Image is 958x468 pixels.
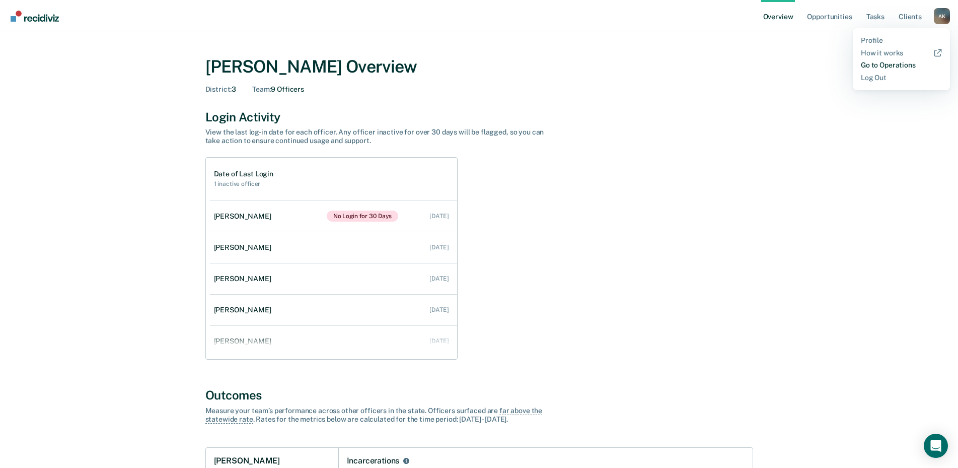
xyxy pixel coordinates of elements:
[861,74,942,82] a: Log Out
[205,407,543,424] span: far above the statewide rate
[861,61,942,70] a: Go to Operations
[214,275,275,283] div: [PERSON_NAME]
[214,180,273,187] h2: 1 inactive officer
[205,110,753,124] div: Login Activity
[210,233,457,262] a: [PERSON_NAME] [DATE]
[934,8,950,24] button: Profile dropdown button
[214,456,280,466] h1: [PERSON_NAME]
[205,85,237,94] div: 3
[934,8,950,24] div: A K
[214,243,275,252] div: [PERSON_NAME]
[210,327,457,356] a: [PERSON_NAME] [DATE]
[205,128,558,145] div: View the last log-in date for each officer. Any officer inactive for over 30 days will be flagged...
[429,275,449,282] div: [DATE]
[861,49,942,57] a: How it works
[252,85,271,93] span: Team :
[347,456,400,466] div: Incarcerations
[429,213,449,220] div: [DATE]
[214,170,273,178] h1: Date of Last Login
[205,56,753,77] div: [PERSON_NAME] Overview
[252,85,304,94] div: 9 Officers
[210,296,457,324] a: [PERSON_NAME] [DATE]
[214,306,275,314] div: [PERSON_NAME]
[11,11,59,22] img: Recidiviz
[924,434,948,458] div: Open Intercom Messenger
[205,407,558,424] div: Measure your team’s performance across other officer s in the state. Officer s surfaced are . Rat...
[205,388,753,403] div: Outcomes
[429,244,449,251] div: [DATE]
[214,337,275,346] div: [PERSON_NAME]
[401,456,411,466] button: Incarcerations
[327,211,399,222] span: No Login for 30 Days
[429,306,449,313] div: [DATE]
[429,338,449,345] div: [DATE]
[210,264,457,293] a: [PERSON_NAME] [DATE]
[214,212,275,221] div: [PERSON_NAME]
[205,85,232,93] span: District :
[210,200,457,232] a: [PERSON_NAME]No Login for 30 Days [DATE]
[861,36,942,45] a: Profile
